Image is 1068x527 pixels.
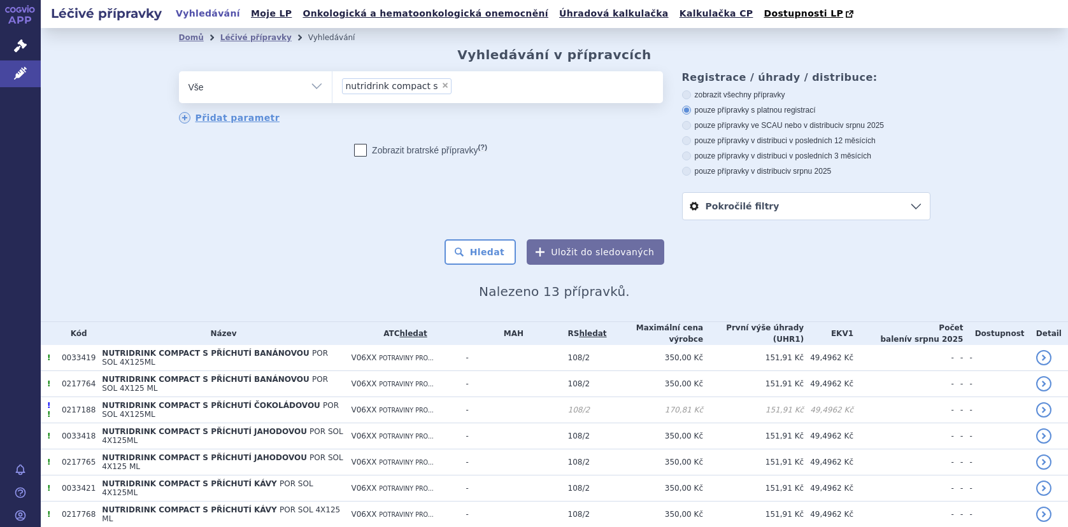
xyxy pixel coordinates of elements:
th: ATC [345,322,460,345]
span: Dostupnosti LP [764,8,843,18]
td: - [853,449,954,475]
label: pouze přípravky ve SCAU nebo v distribuci [682,120,930,130]
td: 151,91 Kč [703,345,804,371]
a: Léčivé přípravky [220,33,292,42]
a: Přidat parametr [179,112,280,123]
td: - [963,345,1029,371]
td: - [460,345,562,371]
h2: Léčivé přípravky [41,4,172,22]
td: 0217765 [55,449,96,475]
li: Vyhledávání [308,28,372,47]
a: hledat [579,329,606,338]
span: POR SOL 4X125ML [102,349,328,367]
td: 0033419 [55,345,96,371]
td: - [460,475,562,502]
input: nutridrink compact s [455,78,462,94]
a: Vyhledávání [172,5,244,22]
label: zobrazit všechny přípravky [682,90,930,100]
th: EKV1 [804,322,853,345]
td: - [460,397,562,423]
th: Počet balení [853,322,963,345]
span: Tento přípravek má více úhrad. [47,458,50,467]
span: V06XX [352,379,377,388]
a: Onkologická a hematoonkologická onemocnění [299,5,552,22]
h2: Vyhledávání v přípravcích [457,47,651,62]
a: hledat [400,329,427,338]
span: NUTRIDRINK COMPACT S PŘÍCHUTÍ BANÁNOVOU [102,375,309,384]
span: V06XX [352,432,377,440]
a: detail [1036,428,1051,444]
span: Tento přípravek má více úhrad. [47,432,50,440]
span: v srpnu 2025 [787,167,831,176]
td: 151,91 Kč [703,397,804,423]
span: 108/2 [568,432,590,440]
span: V06XX [352,458,377,467]
h3: Registrace / úhrady / distribuce: [682,71,930,83]
td: - [954,475,964,502]
a: detail [1036,402,1051,418]
label: pouze přípravky v distribuci v posledních 12 měsících [682,136,930,146]
td: - [954,371,964,397]
td: 49,4962 Kč [804,449,853,475]
td: - [853,371,954,397]
td: - [460,423,562,449]
td: 0033421 [55,475,96,502]
label: Zobrazit bratrské přípravky [354,144,487,157]
span: 108/2 [568,405,590,414]
span: POTRAVINY PRO... [379,485,434,492]
td: - [963,475,1029,502]
td: 170,81 Kč [607,397,703,423]
td: 0217764 [55,371,96,397]
td: 0217188 [55,397,96,423]
th: První výše úhrady (UHR1) [703,322,804,345]
span: Poslední data tohoto produktu jsou ze SCAU platného k 01.01.2025. [47,401,50,410]
td: 151,91 Kč [703,371,804,397]
span: NUTRIDRINK COMPACT S PŘÍCHUTÍ ČOKOLÁDOVOU [102,401,320,410]
a: Pokročilé filtry [683,193,930,220]
span: POR SOL 4X125ML [102,401,339,419]
span: POTRAVINY PRO... [379,381,434,388]
abbr: (?) [478,143,487,151]
a: Úhradová kalkulačka [555,5,673,22]
th: RS [562,322,607,345]
span: NUTRIDRINK COMPACT S PŘÍCHUTÍ KÁVY [102,479,276,488]
td: 350,00 Kč [607,345,703,371]
td: - [853,423,954,449]
td: 49,4962 Kč [804,371,853,397]
span: POR SOL 4X125 ML [102,453,343,471]
td: 49,4962 Kč [804,423,853,449]
td: 350,00 Kč [607,423,703,449]
a: detail [1036,454,1051,470]
button: Uložit do sledovaných [527,239,664,265]
td: - [954,449,964,475]
td: 350,00 Kč [607,475,703,502]
td: 0033418 [55,423,96,449]
span: POTRAVINY PRO... [379,459,434,466]
span: POTRAVINY PRO... [379,433,434,440]
span: NUTRIDRINK COMPACT S PŘÍCHUTÍ KÁVY [102,505,276,514]
span: Tento přípravek má více úhrad. [47,353,50,362]
td: 49,4962 Kč [804,397,853,423]
span: POR SOL 4X125 ML [102,375,328,393]
label: pouze přípravky v distribuci v posledních 3 měsících [682,151,930,161]
td: - [460,371,562,397]
th: Maximální cena výrobce [607,322,703,345]
a: detail [1036,376,1051,391]
span: POR SOL 4X125ML [102,479,313,497]
td: - [853,397,954,423]
span: POTRAVINY PRO... [379,511,434,518]
th: Dostupnost [963,322,1029,345]
span: V06XX [352,353,377,362]
span: NUTRIDRINK COMPACT S PŘÍCHUTÍ JAHODOVOU [102,453,307,462]
span: Tento přípravek má více úhrad. [47,510,50,519]
span: nutridrink compact s [346,81,438,90]
td: - [853,475,954,502]
td: 49,4962 Kč [804,475,853,502]
span: V06XX [352,510,377,519]
span: v srpnu 2025 [907,335,963,344]
a: detail [1036,350,1051,365]
span: V06XX [352,484,377,493]
span: 108/2 [568,379,590,388]
td: 49,4962 Kč [804,345,853,371]
td: - [963,397,1029,423]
